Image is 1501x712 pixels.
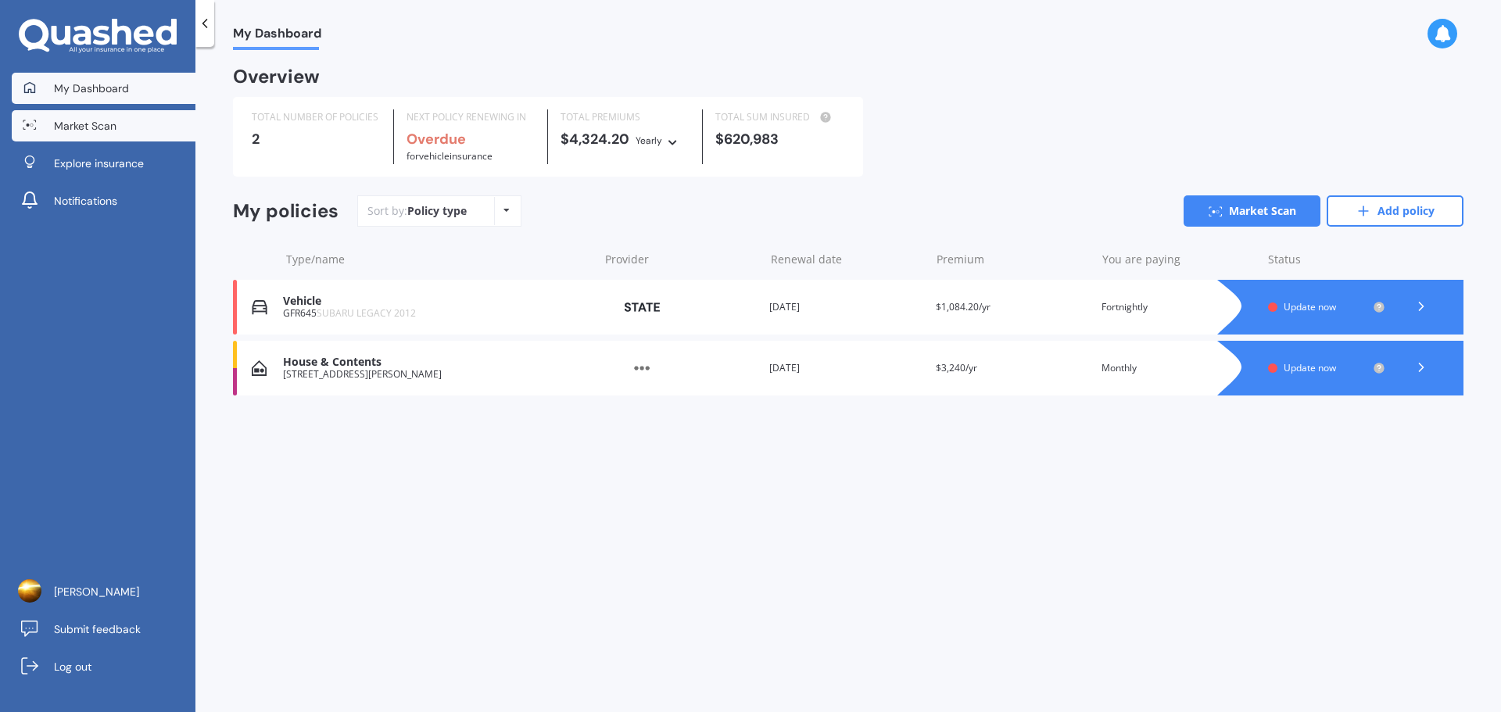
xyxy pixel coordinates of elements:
[769,360,923,376] div: [DATE]
[1327,195,1463,227] a: Add policy
[283,308,590,319] div: GFR645
[317,306,416,320] span: SUBARU LEGACY 2012
[1102,360,1256,376] div: Monthly
[1102,252,1256,267] div: You are paying
[233,69,320,84] div: Overview
[1102,299,1256,315] div: Fortnightly
[769,299,923,315] div: [DATE]
[252,131,381,147] div: 2
[715,109,844,125] div: TOTAL SUM INSURED
[603,353,681,383] img: Other
[561,131,690,148] div: $4,324.20
[937,252,1090,267] div: Premium
[12,614,195,645] a: Submit feedback
[1284,300,1336,313] span: Update now
[367,203,467,219] div: Sort by:
[407,149,493,163] span: for Vehicle insurance
[936,300,991,313] span: $1,084.20/yr
[12,148,195,179] a: Explore insurance
[12,73,195,104] a: My Dashboard
[407,203,467,219] div: Policy type
[1268,252,1385,267] div: Status
[407,130,466,148] b: Overdue
[12,651,195,682] a: Log out
[283,369,590,380] div: [STREET_ADDRESS][PERSON_NAME]
[1284,361,1336,374] span: Update now
[54,81,129,96] span: My Dashboard
[12,576,195,607] a: [PERSON_NAME]
[936,361,977,374] span: $3,240/yr
[636,133,662,148] div: Yearly
[12,110,195,141] a: Market Scan
[18,579,41,603] img: 12de0a32aaa57e122699047ae703039a
[283,356,590,369] div: House & Contents
[233,26,321,47] span: My Dashboard
[54,193,117,209] span: Notifications
[252,109,381,125] div: TOTAL NUMBER OF POLICIES
[54,621,141,637] span: Submit feedback
[12,185,195,216] a: Notifications
[561,109,690,125] div: TOTAL PREMIUMS
[54,156,144,171] span: Explore insurance
[54,118,116,134] span: Market Scan
[1184,195,1320,227] a: Market Scan
[252,299,267,315] img: Vehicle
[283,295,590,308] div: Vehicle
[54,659,91,674] span: Log out
[407,109,536,125] div: NEXT POLICY RENEWING IN
[233,200,339,223] div: My policies
[252,360,267,376] img: House & Contents
[603,293,681,321] img: State
[286,252,593,267] div: Type/name
[771,252,924,267] div: Renewal date
[605,252,758,267] div: Provider
[54,584,139,599] span: [PERSON_NAME]
[715,131,844,147] div: $620,983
